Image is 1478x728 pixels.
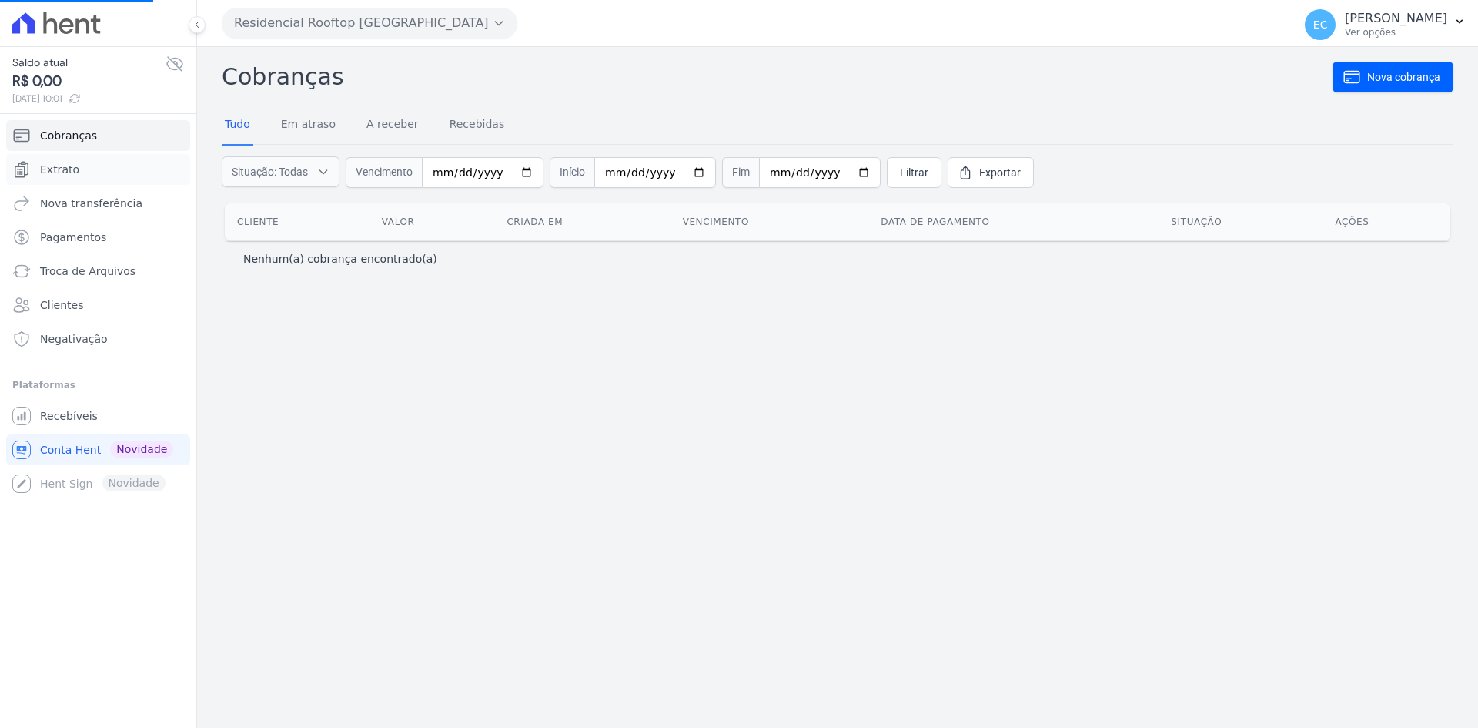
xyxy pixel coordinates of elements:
[12,376,184,394] div: Plataformas
[887,157,941,188] a: Filtrar
[243,251,437,267] p: Nenhum(a) cobrança encontrado(a)
[1313,19,1328,30] span: EC
[446,106,508,146] a: Recebidas
[12,92,166,106] span: [DATE] 10:01
[222,106,253,146] a: Tudo
[12,120,184,499] nav: Sidebar
[6,154,190,185] a: Extrato
[948,157,1034,188] a: Exportar
[40,263,135,279] span: Troca de Arquivos
[670,203,869,240] th: Vencimento
[6,434,190,465] a: Conta Hent Novidade
[6,324,190,354] a: Negativação
[1323,203,1450,240] th: Ações
[979,165,1021,180] span: Exportar
[40,331,108,347] span: Negativação
[232,164,308,179] span: Situação: Todas
[1345,11,1447,26] p: [PERSON_NAME]
[722,157,759,188] span: Fim
[40,162,79,177] span: Extrato
[40,230,106,245] span: Pagamentos
[1345,26,1447,39] p: Ver opções
[40,297,83,313] span: Clientes
[40,196,142,211] span: Nova transferência
[346,157,422,188] span: Vencimento
[40,128,97,143] span: Cobranças
[369,203,495,240] th: Valor
[40,408,98,424] span: Recebíveis
[363,106,422,146] a: A receber
[12,55,166,71] span: Saldo atual
[6,256,190,287] a: Troca de Arquivos
[6,290,190,320] a: Clientes
[222,8,517,39] button: Residencial Rooftop [GEOGRAPHIC_DATA]
[225,203,369,240] th: Cliente
[6,222,190,253] a: Pagamentos
[278,106,339,146] a: Em atraso
[550,157,594,188] span: Início
[222,156,339,187] button: Situação: Todas
[40,442,101,458] span: Conta Hent
[1292,3,1478,46] button: EC [PERSON_NAME] Ver opções
[6,401,190,431] a: Recebíveis
[110,441,173,458] span: Novidade
[12,71,166,92] span: R$ 0,00
[1367,69,1440,85] span: Nova cobrança
[6,188,190,219] a: Nova transferência
[868,203,1159,240] th: Data de pagamento
[222,59,1333,94] h2: Cobranças
[1159,203,1323,240] th: Situação
[494,203,670,240] th: Criada em
[1333,62,1453,92] a: Nova cobrança
[6,120,190,151] a: Cobranças
[900,165,928,180] span: Filtrar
